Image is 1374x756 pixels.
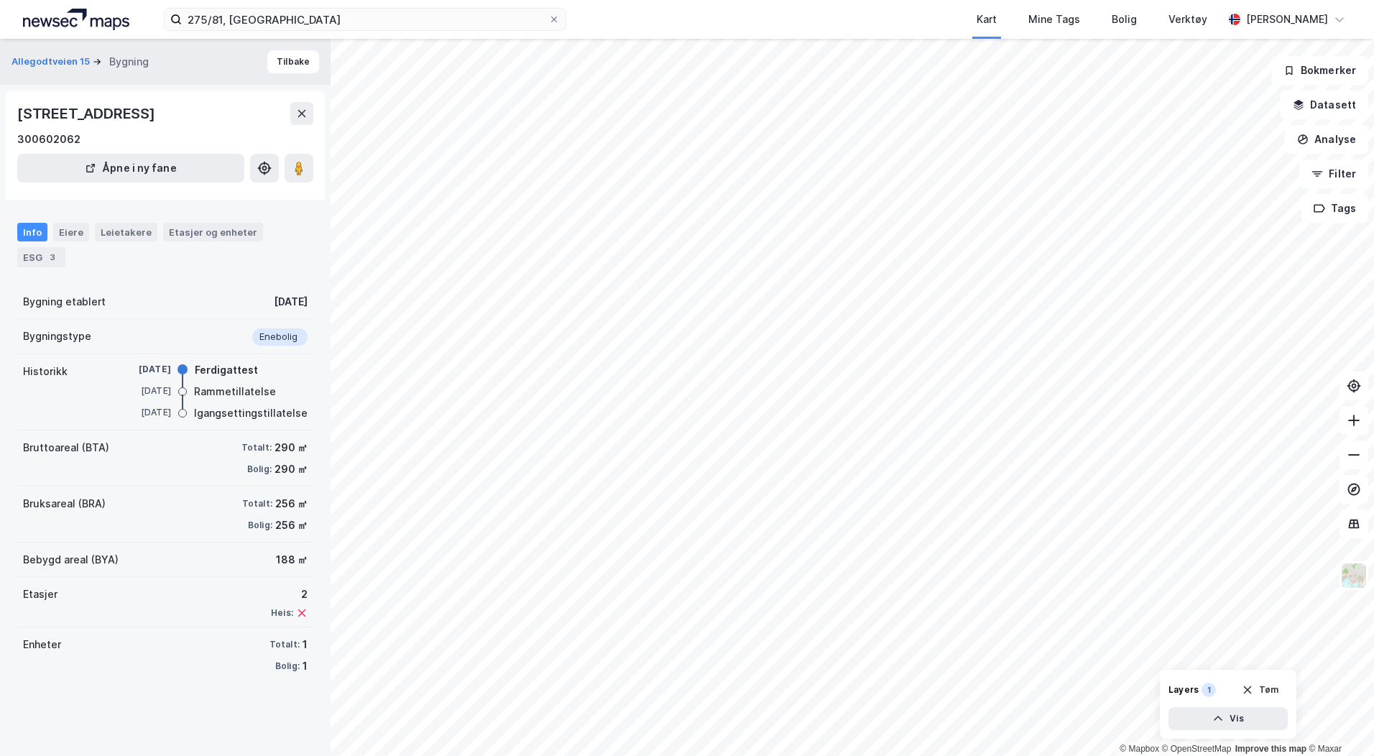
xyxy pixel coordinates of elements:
[275,439,308,456] div: 290 ㎡
[11,55,93,69] button: Allegodtveien 15
[271,586,308,603] div: 2
[114,363,171,376] div: [DATE]
[17,223,47,241] div: Info
[1235,744,1306,754] a: Improve this map
[23,636,61,653] div: Enheter
[1285,125,1368,154] button: Analyse
[1168,707,1288,730] button: Vis
[303,658,308,675] div: 1
[169,226,257,239] div: Etasjer og enheter
[267,50,319,73] button: Tilbake
[114,384,171,397] div: [DATE]
[242,498,272,510] div: Totalt:
[194,405,308,422] div: Igangsettingstillatelse
[23,328,91,345] div: Bygningstype
[1246,11,1328,28] div: [PERSON_NAME]
[977,11,997,28] div: Kart
[269,639,300,650] div: Totalt:
[271,607,293,619] div: Heis:
[275,517,308,534] div: 256 ㎡
[276,551,308,568] div: 188 ㎡
[109,53,149,70] div: Bygning
[1340,562,1368,589] img: Z
[1028,11,1080,28] div: Mine Tags
[275,660,300,672] div: Bolig:
[1299,160,1368,188] button: Filter
[275,461,308,478] div: 290 ㎡
[303,636,308,653] div: 1
[45,250,60,264] div: 3
[17,247,65,267] div: ESG
[53,223,89,241] div: Eiere
[95,223,157,241] div: Leietakere
[1271,56,1368,85] button: Bokmerker
[23,439,109,456] div: Bruttoareal (BTA)
[241,442,272,453] div: Totalt:
[248,520,272,531] div: Bolig:
[114,406,171,419] div: [DATE]
[274,293,308,310] div: [DATE]
[23,363,68,380] div: Historikk
[23,551,119,568] div: Bebygd areal (BYA)
[195,361,258,379] div: Ferdigattest
[1302,687,1374,756] div: Kontrollprogram for chat
[17,154,244,183] button: Åpne i ny fane
[23,586,57,603] div: Etasjer
[1202,683,1216,697] div: 1
[1301,194,1368,223] button: Tags
[1168,11,1207,28] div: Verktøy
[1112,11,1137,28] div: Bolig
[1168,684,1199,696] div: Layers
[182,9,548,30] input: Søk på adresse, matrikkel, gårdeiere, leietakere eller personer
[1281,91,1368,119] button: Datasett
[23,9,129,30] img: logo.a4113a55bc3d86da70a041830d287a7e.svg
[17,102,158,125] div: [STREET_ADDRESS]
[1162,744,1232,754] a: OpenStreetMap
[1302,687,1374,756] iframe: Chat Widget
[23,495,106,512] div: Bruksareal (BRA)
[17,131,80,148] div: 300602062
[1232,678,1288,701] button: Tøm
[194,383,276,400] div: Rammetillatelse
[247,464,272,475] div: Bolig:
[1120,744,1159,754] a: Mapbox
[23,293,106,310] div: Bygning etablert
[275,495,308,512] div: 256 ㎡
